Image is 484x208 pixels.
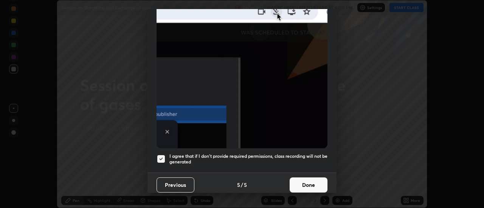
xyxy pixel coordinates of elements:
[237,181,240,189] h4: 5
[157,177,194,193] button: Previous
[290,177,327,193] button: Done
[244,181,247,189] h4: 5
[241,181,243,189] h4: /
[169,153,327,165] h5: I agree that if I don't provide required permissions, class recording will not be generated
